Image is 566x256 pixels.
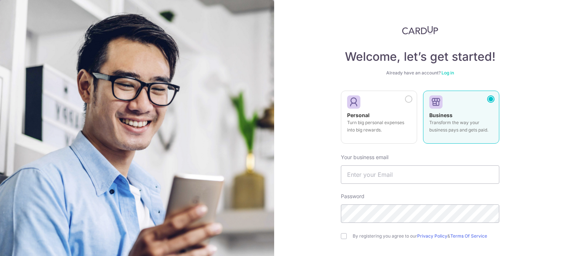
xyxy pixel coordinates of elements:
[341,91,417,148] a: Personal Turn big personal expenses into big rewards.
[429,112,453,118] strong: Business
[429,119,493,134] p: Transform the way your business pays and gets paid.
[353,233,499,239] label: By registering you agree to our &
[402,26,438,35] img: CardUp Logo
[347,119,411,134] p: Turn big personal expenses into big rewards.
[441,70,454,76] a: Log in
[341,165,499,184] input: Enter your Email
[341,70,499,76] div: Already have an account?
[347,112,370,118] strong: Personal
[423,91,499,148] a: Business Transform the way your business pays and gets paid.
[450,233,487,239] a: Terms Of Service
[341,49,499,64] h4: Welcome, let’s get started!
[341,154,388,161] label: Your business email
[341,193,364,200] label: Password
[417,233,447,239] a: Privacy Policy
